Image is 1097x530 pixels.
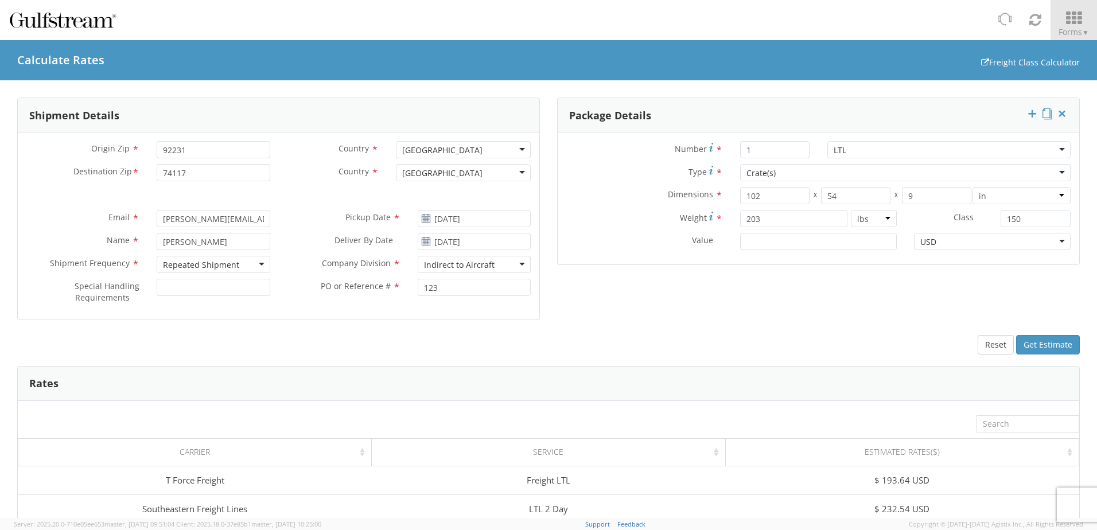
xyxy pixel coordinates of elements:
[740,187,810,204] input: Length
[334,235,393,248] span: Deliver By Date
[977,415,1079,432] input: Search
[617,520,645,528] a: Feedback
[902,187,971,204] input: Height
[18,466,372,494] td: T Force Freight
[978,335,1014,354] button: Reset
[1082,28,1089,37] span: ▼
[372,494,725,523] td: LTL 2 Day
[981,57,1080,68] a: Freight Class Calculator
[339,166,369,177] span: Country
[1059,26,1089,37] span: Forms
[834,145,846,156] div: LTL
[920,236,936,248] div: USD
[668,189,713,200] span: Dimensions
[402,145,483,156] div: [GEOGRAPHIC_DATA]
[163,259,239,271] div: Repeated Shipment
[321,280,391,291] span: PO or Reference #
[322,258,391,268] span: Company Division
[29,446,368,458] div: Carrier
[909,520,1083,529] span: Copyright © [DATE]-[DATE] Agistix Inc., All Rights Reserved
[890,187,902,204] span: X
[736,446,1075,458] div: Estimated Rates($)
[339,143,369,154] span: Country
[104,520,174,528] span: master, [DATE] 09:51:04
[372,466,725,494] td: Freight LTL
[680,212,707,223] span: Weight
[9,10,117,30] img: gulfstream-logo-030f482cb65ec2084a9d.png
[874,474,929,486] span: $ 193.64 USD
[73,166,132,179] span: Destination Zip
[692,235,713,245] span: Value
[14,520,174,528] span: Server: 2025.20.0-710e05ee653
[402,167,483,179] div: [GEOGRAPHIC_DATA]
[29,98,119,132] h3: Shipment Details
[176,520,321,528] span: Client: 2025.18.0-37e85b1
[821,187,890,204] input: Width
[569,98,651,132] h3: Package Details
[382,446,722,458] div: Service
[75,280,139,303] span: Special Handling Requirements
[18,494,372,523] td: Southeastern Freight Lines
[251,520,321,528] span: master, [DATE] 10:25:00
[675,143,707,154] span: Number
[29,366,59,400] h3: Rates
[810,187,821,204] span: X
[585,520,610,528] a: Support
[954,212,974,223] span: Class
[345,212,391,223] span: Pickup Date
[17,54,104,67] h4: Calculate Rates
[1016,335,1080,354] button: Get Estimate
[108,212,130,223] span: Email
[91,143,130,154] span: Origin Zip
[874,503,929,515] span: $ 232.54 USD
[688,166,707,177] span: Type
[107,235,130,245] span: Name
[50,258,130,268] span: Shipment Frequency
[746,167,776,179] div: Crate(s)
[424,259,495,271] div: Indirect to Aircraft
